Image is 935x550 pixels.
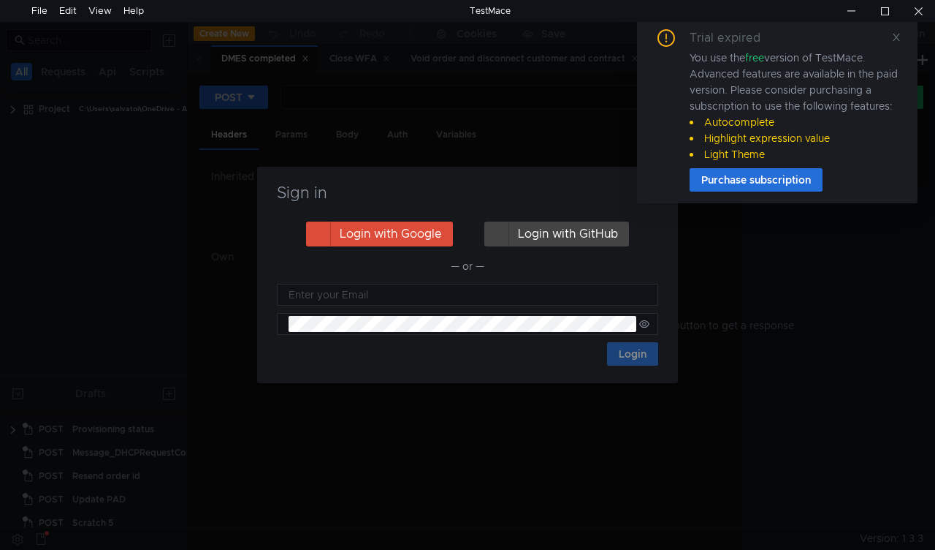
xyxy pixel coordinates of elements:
[745,51,764,64] span: free
[306,222,453,246] button: Login with Google
[690,168,823,192] button: Purchase subscription
[275,184,660,202] h3: Sign in
[277,257,658,275] div: — or —
[690,130,900,146] li: Highlight expression value
[690,29,778,47] div: Trial expired
[690,50,900,162] div: You use the version of TestMace. Advanced features are available in the paid version. Please cons...
[690,146,900,162] li: Light Theme
[690,114,900,130] li: Autocomplete
[289,287,649,303] input: Enter your Email
[484,222,629,246] button: Login with GitHub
